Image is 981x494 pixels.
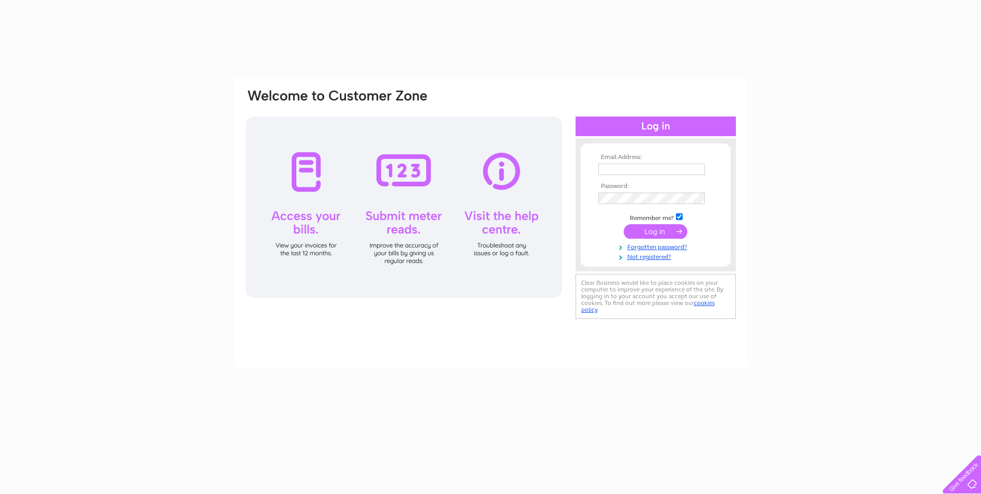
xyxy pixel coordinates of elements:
[596,154,716,161] th: Email Address:
[598,251,716,261] a: Not registered?
[624,224,687,239] input: Submit
[596,183,716,190] th: Password:
[576,274,736,319] div: Clear Business would like to place cookies on your computer to improve your experience of the sit...
[581,299,715,313] a: cookies policy
[596,212,716,222] td: Remember me?
[598,241,716,251] a: Forgotten password?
